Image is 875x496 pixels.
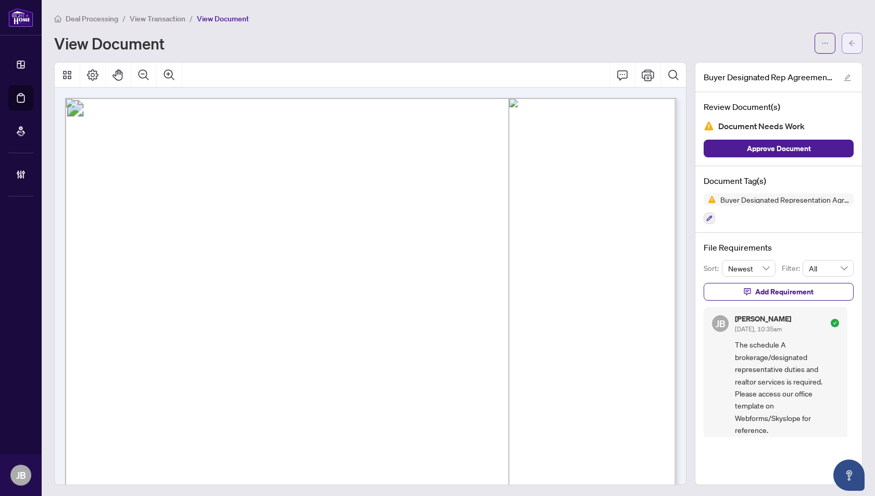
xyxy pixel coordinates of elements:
span: Deal Processing [66,14,118,23]
span: All [809,261,847,276]
img: Status Icon [704,193,716,206]
span: Add Requirement [755,283,814,300]
span: Newest [728,261,770,276]
span: ellipsis [821,40,829,47]
h4: Document Tag(s) [704,175,854,187]
span: JB [16,468,26,482]
span: Buyer Designated Representation Agreement [716,196,854,203]
img: logo [8,8,33,27]
span: View Transaction [130,14,185,23]
p: Sort: [704,263,722,274]
li: / [190,13,193,24]
h1: View Document [54,35,165,52]
span: Approve Document [747,140,811,157]
h5: [PERSON_NAME] [735,315,791,323]
li: / [122,13,126,24]
span: edit [844,74,851,81]
span: Document Needs Work [718,119,805,133]
span: check-circle [831,319,839,327]
span: [DATE], 10:35am [735,325,782,333]
span: home [54,15,61,22]
h4: File Requirements [704,241,854,254]
span: arrow-left [848,40,856,47]
span: JB [716,316,726,331]
span: The schedule A brokerage/designated representative duties and realtor services is required. Pleas... [735,339,839,436]
img: Document Status [704,121,714,131]
h4: Review Document(s) [704,101,854,113]
p: Filter: [782,263,803,274]
span: View Document [197,14,249,23]
button: Open asap [833,460,865,491]
button: Add Requirement [704,283,854,301]
span: Buyer Designated Rep Agreement.pdf [704,71,834,83]
button: Approve Document [704,140,854,157]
